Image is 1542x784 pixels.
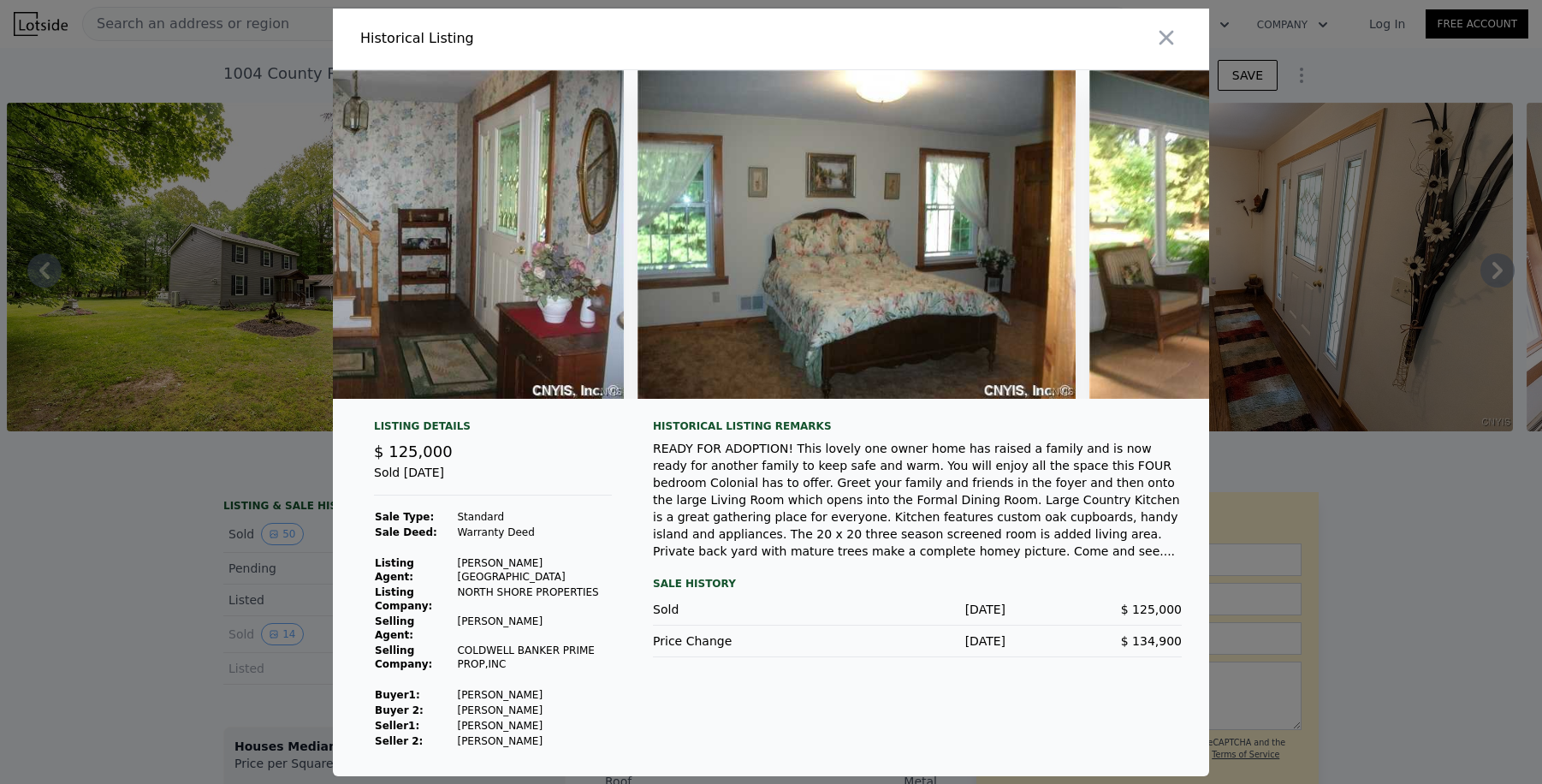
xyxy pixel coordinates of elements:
td: Warranty Deed [456,525,612,540]
div: Sale History [653,573,1182,594]
td: [PERSON_NAME] [456,687,612,703]
td: NORTH SHORE PROPERTIES [456,585,612,614]
img: Property Img [638,70,1076,399]
div: Sold [DATE] [374,464,612,496]
span: $ 125,000 [1121,603,1182,616]
strong: Sale Type: [375,511,434,523]
strong: Seller 2: [375,735,423,747]
td: [PERSON_NAME][GEOGRAPHIC_DATA] [456,555,612,585]
td: COLDWELL BANKER PRIME PROP,INC [456,643,612,672]
span: $ 125,000 [374,442,453,460]
div: Sold [653,601,829,618]
strong: Listing Agent: [375,557,414,583]
strong: Seller 1 : [375,720,419,732]
img: Property Img [186,70,624,399]
div: Historical Listing remarks [653,419,1182,433]
td: [PERSON_NAME] [456,718,612,734]
span: $ 134,900 [1121,634,1182,648]
strong: Sale Deed: [375,526,437,538]
div: Price Change [653,633,829,650]
img: Property Img [1089,70,1527,399]
div: READY FOR ADOPTION! This lovely one owner home has raised a family and is now ready for another f... [653,440,1182,560]
strong: Selling Company: [375,644,432,670]
div: Listing Details [374,419,612,440]
strong: Buyer 1 : [375,689,420,701]
strong: Listing Company: [375,586,432,612]
td: [PERSON_NAME] [456,703,612,718]
td: [PERSON_NAME] [456,614,612,643]
td: Standard [456,509,612,525]
div: Historical Listing [360,28,764,49]
strong: Selling Agent: [375,615,414,641]
div: [DATE] [829,601,1005,618]
td: [PERSON_NAME] [456,734,612,749]
strong: Buyer 2: [375,704,424,716]
div: [DATE] [829,633,1005,650]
